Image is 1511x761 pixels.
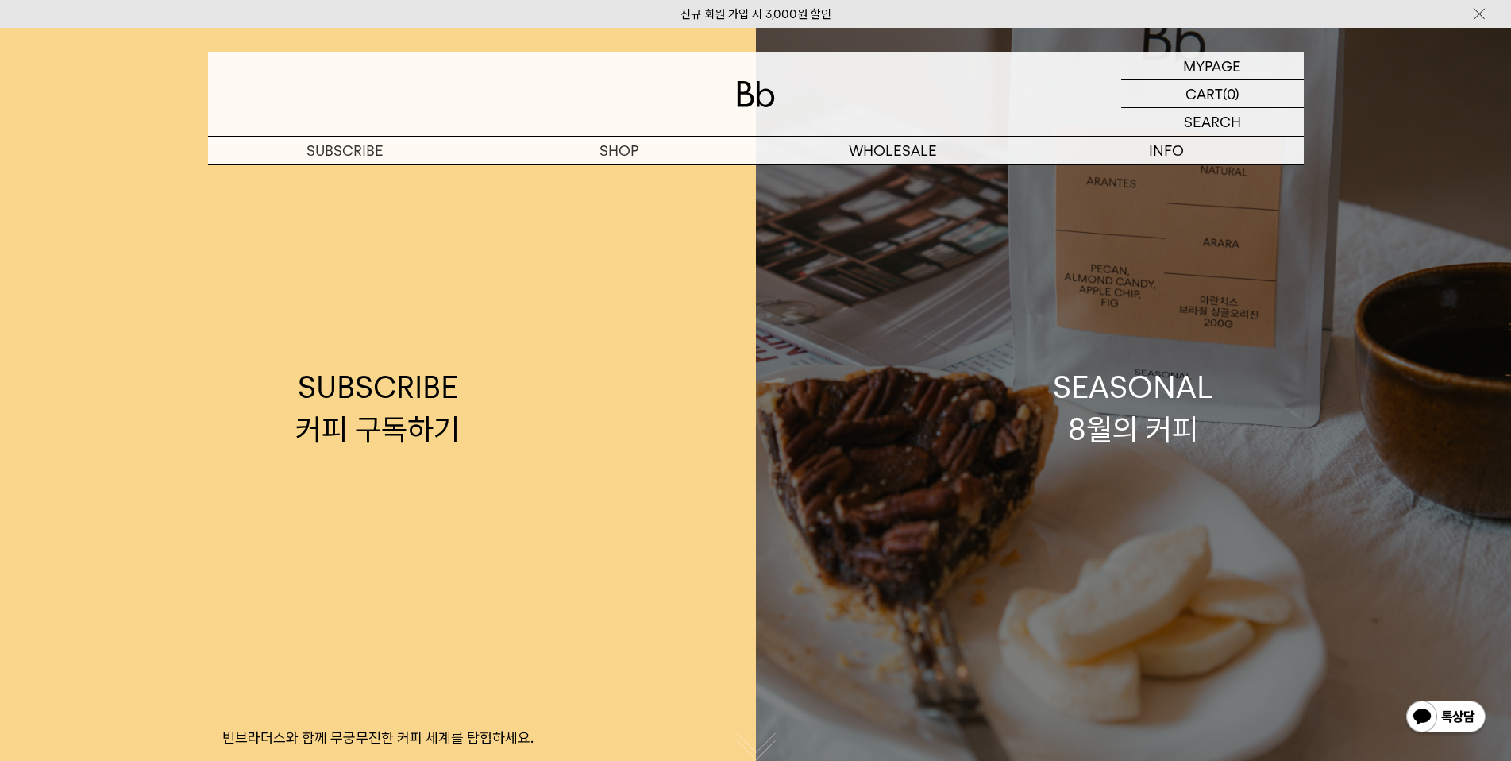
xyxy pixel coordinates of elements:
p: WHOLESALE [756,137,1030,164]
p: SEARCH [1184,108,1241,136]
a: 신규 회원 가입 시 3,000원 할인 [680,7,831,21]
p: (0) [1223,80,1239,107]
p: MYPAGE [1183,52,1241,79]
p: INFO [1030,137,1304,164]
a: SHOP [482,137,756,164]
div: SEASONAL 8월의 커피 [1053,366,1213,450]
img: 로고 [737,81,775,107]
div: SUBSCRIBE 커피 구독하기 [295,366,460,450]
p: CART [1185,80,1223,107]
a: CART (0) [1121,80,1304,108]
img: 카카오톡 채널 1:1 채팅 버튼 [1405,699,1487,737]
a: SUBSCRIBE [208,137,482,164]
a: MYPAGE [1121,52,1304,80]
